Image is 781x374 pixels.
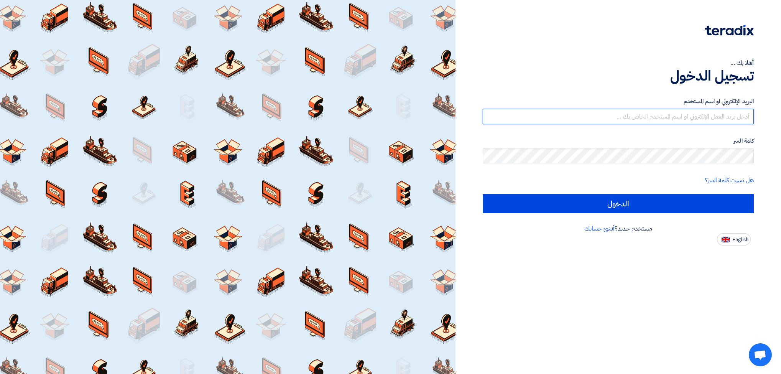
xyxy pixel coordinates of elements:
[483,137,754,145] label: كلمة السر
[483,58,754,68] div: أهلا بك ...
[483,224,754,233] div: مستخدم جديد؟
[705,176,754,185] a: هل نسيت كلمة السر؟
[483,194,754,213] input: الدخول
[705,25,754,36] img: Teradix logo
[483,97,754,106] label: البريد الإلكتروني او اسم المستخدم
[722,237,730,242] img: en-US.png
[584,224,615,233] a: أنشئ حسابك
[749,343,772,366] a: Open chat
[483,109,754,124] input: أدخل بريد العمل الإلكتروني او اسم المستخدم الخاص بك ...
[717,233,751,245] button: English
[483,68,754,84] h1: تسجيل الدخول
[732,237,748,242] span: English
